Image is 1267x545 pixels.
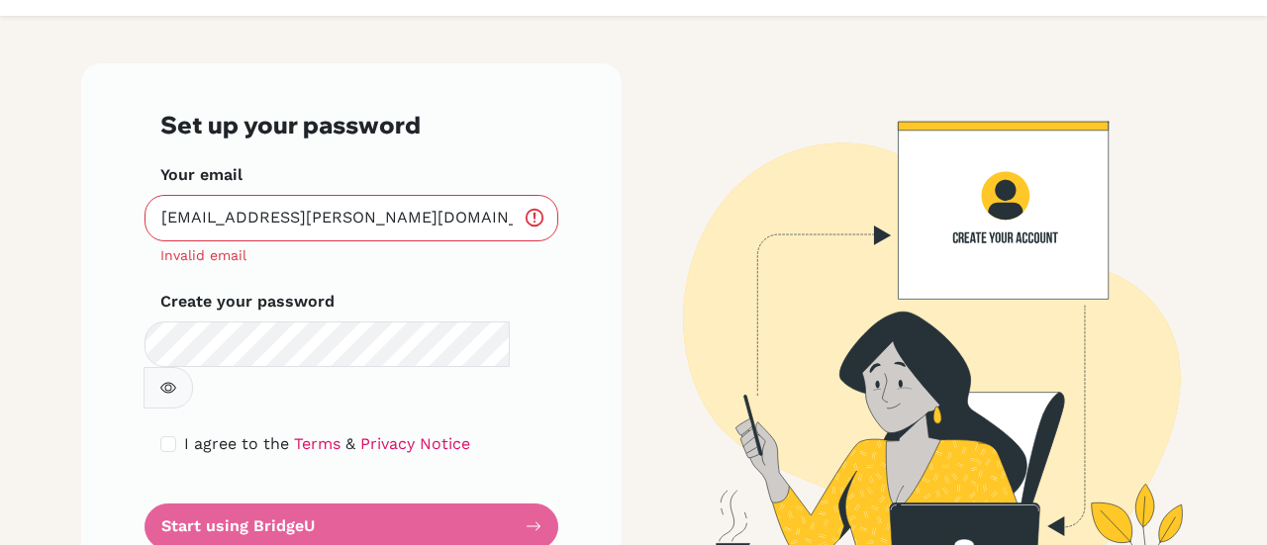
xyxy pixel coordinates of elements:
span: & [345,434,355,453]
input: Insert your email* [145,195,558,241]
label: Your email [160,163,243,187]
a: Privacy Notice [360,434,470,453]
span: I agree to the [184,434,289,453]
label: Create your password [160,290,335,314]
div: Invalid email [160,245,542,266]
a: Terms [294,434,341,453]
h3: Set up your password [160,111,542,139]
